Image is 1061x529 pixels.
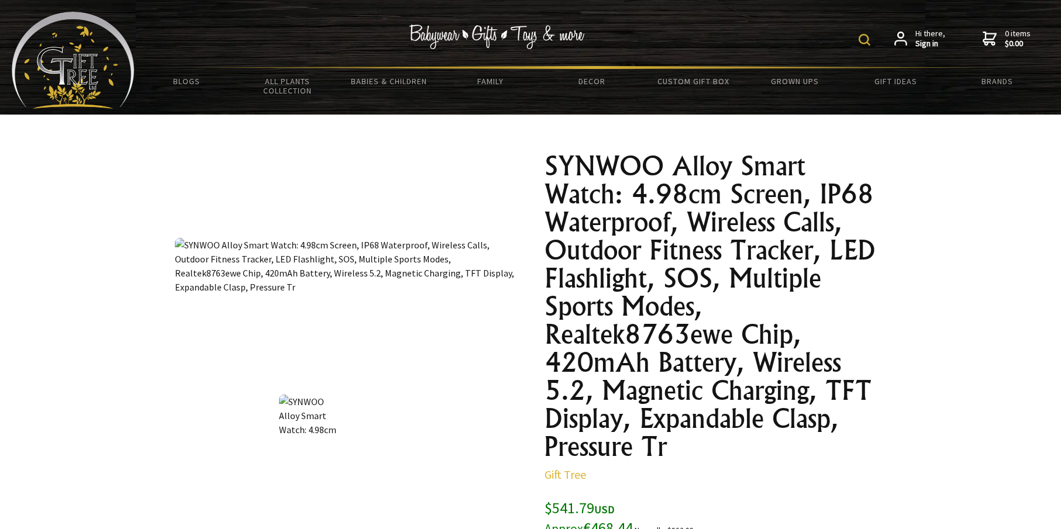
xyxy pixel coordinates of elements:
[947,69,1048,94] a: Brands
[12,12,135,109] img: Babyware - Gifts - Toys and more...
[545,152,886,461] h1: SYNWOO Alloy Smart Watch: 4.98cm Screen, IP68 Waterproof, Wireless Calls, Outdoor Fitness Tracker...
[237,69,338,103] a: All Plants Collection
[349,395,412,439] img: SYNWOO Alloy Smart Watch: 4.98cm Screen, IP68 Waterproof, Wireless Calls, Outdoor Fitness Tracker...
[845,69,946,94] a: Gift Ideas
[545,467,586,482] a: Gift Tree
[859,34,870,46] img: product search
[915,29,945,49] span: Hi there,
[339,69,440,94] a: Babies & Children
[409,25,584,49] img: Babywear - Gifts - Toys & more
[643,69,744,94] a: Custom Gift Box
[440,69,541,94] a: Family
[1005,39,1031,49] strong: $0.00
[175,238,516,294] img: SYNWOO Alloy Smart Watch: 4.98cm Screen, IP68 Waterproof, Wireless Calls, Outdoor Fitness Tracker...
[279,395,342,439] img: SYNWOO Alloy Smart Watch: 4.98cm Screen, IP68 Waterproof, Wireless Calls, Outdoor Fitness Tracker...
[1005,28,1031,49] span: 0 items
[744,69,845,94] a: Grown Ups
[136,69,237,94] a: BLOGS
[541,69,642,94] a: Decor
[915,39,945,49] strong: Sign in
[894,29,945,49] a: Hi there,Sign in
[983,29,1031,49] a: 0 items$0.00
[594,503,615,516] span: USD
